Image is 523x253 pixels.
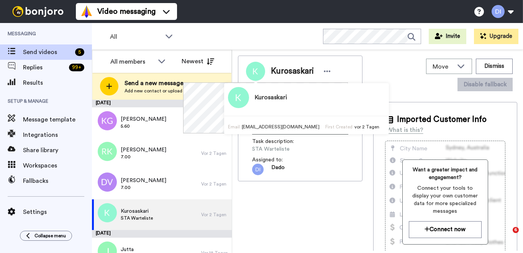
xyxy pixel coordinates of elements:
[121,177,166,184] span: [PERSON_NAME]
[242,125,320,129] span: [EMAIL_ADDRESS][DOMAIN_NAME]
[23,146,92,155] span: Share library
[325,125,352,129] span: First Created
[121,215,153,221] span: STA Warteliste
[252,138,306,145] span: Task description :
[228,125,240,129] span: Email
[252,156,306,164] span: Assigned to:
[80,5,93,18] img: vm-color.svg
[92,230,232,238] div: [DATE]
[9,6,67,17] img: bj-logo-header-white.svg
[429,29,466,44] button: Invite
[201,181,228,187] div: Vor 2 Tagen
[98,142,117,161] img: rk.png
[92,100,232,107] div: [DATE]
[23,115,92,124] span: Message template
[75,48,84,56] div: 5
[457,78,513,91] button: Disable fallback
[121,207,153,215] span: Kurosaskari
[98,203,117,222] img: k.png
[354,125,379,129] span: vor 2 Tagen
[246,62,265,81] img: Image of Kurosaskari
[271,164,285,175] span: Dado
[98,111,117,130] img: kg.png
[23,48,72,57] span: Send videos
[125,79,193,88] span: Send a new message
[474,29,518,44] button: Upgrade
[201,212,228,218] div: Vor 2 Tagen
[409,221,482,238] button: Connect now
[23,63,66,72] span: Replies
[69,64,84,71] div: 99 +
[121,184,166,191] span: 7.00
[387,125,423,135] div: What is this?
[121,115,166,123] span: [PERSON_NAME]
[497,227,515,245] iframe: Intercom live chat
[252,164,264,175] img: di.png
[23,176,92,186] span: Fallbacks
[23,130,92,140] span: Integrations
[97,6,156,17] span: Video messaging
[255,94,287,101] h3: Kurosaskari
[513,227,519,233] span: 6
[201,150,228,156] div: Vor 2 Tagen
[23,207,92,217] span: Settings
[20,231,72,241] button: Collapse menu
[228,87,249,108] img: Image of Kurosaskari
[409,184,482,215] span: Connect your tools to display your own customer data for more specialized messages
[121,154,166,160] span: 7.00
[121,146,166,154] span: [PERSON_NAME]
[476,59,513,74] button: Dismiss
[271,66,314,77] span: Kurosaskari
[176,54,220,69] button: Newest
[125,88,193,94] span: Add new contact or upload CSV
[121,123,166,129] span: 5.60
[409,166,482,181] span: Want a greater impact and engagement?
[110,32,161,41] span: All
[110,57,154,66] div: All members
[23,78,92,87] span: Results
[252,145,325,153] span: STA Warteliste
[34,233,66,239] span: Collapse menu
[23,161,92,170] span: Workspaces
[433,62,453,71] span: Move
[397,114,487,125] span: Imported Customer Info
[98,172,117,192] img: dv.png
